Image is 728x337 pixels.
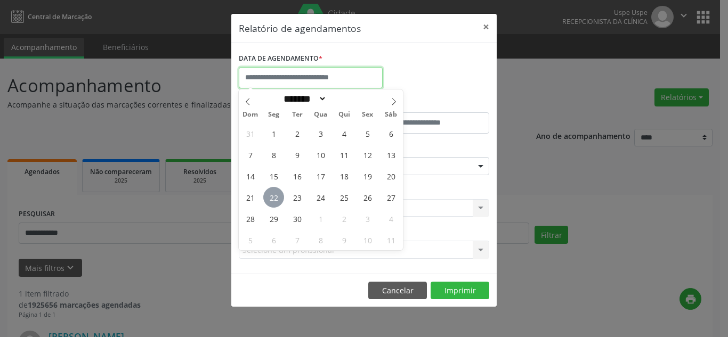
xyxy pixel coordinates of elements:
span: Sáb [379,111,403,118]
span: Outubro 6, 2025 [263,229,284,250]
label: ATÉ [367,96,489,112]
span: Setembro 5, 2025 [357,123,378,144]
button: Imprimir [431,282,489,300]
span: Setembro 19, 2025 [357,166,378,186]
span: Setembro 22, 2025 [263,187,284,208]
span: Setembro 26, 2025 [357,187,378,208]
span: Setembro 6, 2025 [381,123,401,144]
span: Outubro 4, 2025 [381,208,401,229]
input: Year [327,93,362,104]
span: Setembro 30, 2025 [287,208,308,229]
span: Setembro 21, 2025 [240,187,261,208]
span: Outubro 2, 2025 [334,208,354,229]
span: Setembro 14, 2025 [240,166,261,186]
h5: Relatório de agendamentos [239,21,361,35]
span: Setembro 15, 2025 [263,166,284,186]
span: Setembro 1, 2025 [263,123,284,144]
span: Setembro 24, 2025 [310,187,331,208]
span: Setembro 23, 2025 [287,187,308,208]
span: Setembro 20, 2025 [381,166,401,186]
span: Qua [309,111,333,118]
span: Qui [333,111,356,118]
label: DATA DE AGENDAMENTO [239,51,322,67]
span: Outubro 3, 2025 [357,208,378,229]
span: Setembro 8, 2025 [263,144,284,165]
span: Seg [262,111,286,118]
span: Outubro 8, 2025 [310,229,331,250]
span: Setembro 18, 2025 [334,166,354,186]
span: Setembro 25, 2025 [334,187,354,208]
span: Setembro 4, 2025 [334,123,354,144]
span: Outubro 10, 2025 [357,229,378,250]
span: Setembro 10, 2025 [310,144,331,165]
select: Month [280,93,327,104]
span: Outubro 1, 2025 [310,208,331,229]
span: Setembro 13, 2025 [381,144,401,165]
span: Outubro 9, 2025 [334,229,354,250]
span: Agosto 31, 2025 [240,123,261,144]
span: Setembro 12, 2025 [357,144,378,165]
button: Cancelar [368,282,427,300]
span: Sex [356,111,379,118]
span: Setembro 27, 2025 [381,187,401,208]
span: Ter [286,111,309,118]
span: Setembro 11, 2025 [334,144,354,165]
span: Outubro 11, 2025 [381,229,401,250]
span: Setembro 7, 2025 [240,144,261,165]
span: Setembro 9, 2025 [287,144,308,165]
span: Setembro 2, 2025 [287,123,308,144]
span: Setembro 16, 2025 [287,166,308,186]
span: Outubro 7, 2025 [287,229,308,250]
span: Setembro 3, 2025 [310,123,331,144]
span: Setembro 29, 2025 [263,208,284,229]
span: Setembro 28, 2025 [240,208,261,229]
span: Setembro 17, 2025 [310,166,331,186]
span: Outubro 5, 2025 [240,229,261,250]
span: Dom [239,111,262,118]
button: Close [475,14,497,40]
